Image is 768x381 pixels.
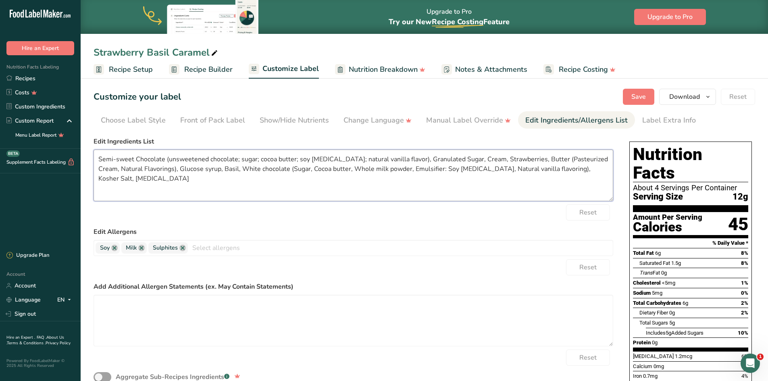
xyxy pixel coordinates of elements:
h1: Nutrition Facts [633,145,748,182]
div: Edit Ingredients/Allergens List [525,115,628,126]
span: Nutrition Breakdown [349,64,418,75]
span: 0g [661,270,667,276]
a: Recipe Setup [94,60,153,79]
section: % Daily Value * [633,238,748,248]
div: About 4 Servings Per Container [633,184,748,192]
button: Reset [566,204,610,221]
span: Protein [633,339,651,346]
span: Recipe Costing [432,17,483,27]
button: Save [623,89,654,105]
span: 0% [741,290,748,296]
button: Reset [566,259,610,275]
button: Reset [566,350,610,366]
span: Total Sugars [639,320,668,326]
span: 6g [655,250,661,256]
span: Milk [126,244,137,252]
span: Dietary Fiber [639,310,668,316]
span: Reset [579,353,597,362]
span: 0.7mg [643,373,658,379]
a: Nutrition Breakdown [335,60,425,79]
label: Edit Allergens [94,227,613,237]
span: 12g [733,192,748,202]
span: 0g [669,310,675,316]
div: EN [57,295,74,305]
a: Recipe Builder [169,60,233,79]
div: Choose Label Style [101,115,166,126]
div: Custom Report [6,117,54,125]
span: 5mg [652,290,662,296]
i: Trans [639,270,653,276]
span: 0g [652,339,658,346]
div: Powered By FoodLabelMaker © 2025 All Rights Reserved [6,358,74,368]
div: 45 [728,214,748,235]
span: Recipe Builder [184,64,233,75]
span: 8% [741,250,748,256]
span: Download [669,92,700,102]
span: Calcium [633,363,652,369]
span: Sulphites [153,244,178,252]
button: Download [659,89,716,105]
a: Terms & Conditions . [7,340,46,346]
span: 0mg [654,363,664,369]
div: Front of Pack Label [180,115,245,126]
span: 4% [741,373,748,379]
span: Reset [579,208,597,217]
span: Save [631,92,646,102]
span: Reset [579,262,597,272]
a: About Us . [6,335,64,346]
span: Recipe Costing [559,64,608,75]
span: 6% [741,353,748,359]
div: Label Extra Info [642,115,696,126]
div: Calories [633,221,702,233]
input: Select allergens [188,242,613,254]
a: Notes & Attachments [441,60,527,79]
iframe: Intercom live chat [741,354,760,373]
div: Amount Per Serving [633,214,702,221]
label: Add Additional Allergen Statements (ex. May Contain Statements) [94,282,613,291]
div: Show/Hide Nutrients [260,115,329,126]
span: 1 [757,354,764,360]
span: Try our New Feature [389,17,510,27]
span: 5g [666,330,671,336]
span: Iron [633,373,642,379]
span: 2% [741,300,748,306]
button: Upgrade to Pro [634,9,706,25]
div: BETA [6,150,20,157]
a: Customize Label [249,60,319,79]
div: Upgrade Plan [6,252,49,260]
span: Upgrade to Pro [647,12,693,22]
span: 5g [669,320,675,326]
span: 2% [741,310,748,316]
span: Soy [100,244,110,252]
span: 1.5g [671,260,681,266]
span: Customize Label [262,63,319,74]
span: Serving Size [633,192,683,202]
button: Hire an Expert [6,41,74,55]
span: 6g [683,300,688,306]
span: Reset [729,92,747,102]
span: Cholesterol [633,280,661,286]
span: Includes Added Sugars [646,330,703,336]
h1: Customize your label [94,90,181,104]
span: Notes & Attachments [455,64,527,75]
span: 8% [741,260,748,266]
span: Sodium [633,290,651,296]
span: [MEDICAL_DATA] [633,353,674,359]
button: Reset [721,89,755,105]
span: Total Carbohydrates [633,300,681,306]
span: Total Fat [633,250,654,256]
span: <5mg [662,280,675,286]
a: Recipe Costing [543,60,616,79]
span: Recipe Setup [109,64,153,75]
a: FAQ . [37,335,46,340]
span: 1% [741,280,748,286]
span: Fat [639,270,660,276]
span: Saturated Fat [639,260,670,266]
div: Change Language [343,115,412,126]
a: Language [6,293,41,307]
div: Strawberry Basil Caramel [94,45,219,60]
a: Privacy Policy [46,340,71,346]
span: 10% [738,330,748,336]
label: Edit Ingredients List [94,137,613,146]
div: Manual Label Override [426,115,511,126]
